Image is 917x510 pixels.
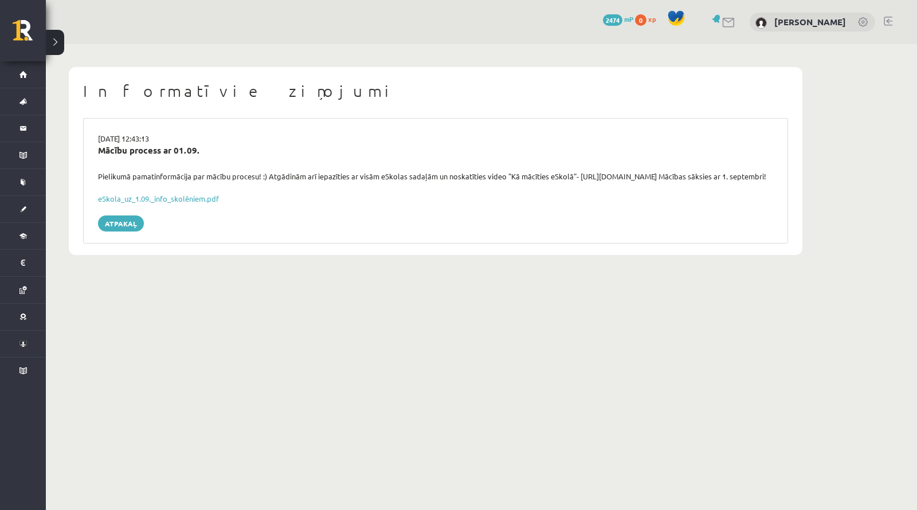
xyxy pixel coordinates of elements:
[83,81,788,101] h1: Informatīvie ziņojumi
[755,17,767,29] img: Džastina Leonoviča - Batņa
[603,14,633,23] a: 2474 mP
[648,14,656,23] span: xp
[89,133,782,144] div: [DATE] 12:43:13
[98,194,219,203] a: eSkola_uz_1.09._info_skolēniem.pdf
[635,14,661,23] a: 0 xp
[13,20,46,49] a: Rīgas 1. Tālmācības vidusskola
[774,16,846,28] a: [PERSON_NAME]
[98,215,144,232] a: Atpakaļ
[603,14,622,26] span: 2474
[98,144,773,157] div: Mācību process ar 01.09.
[635,14,646,26] span: 0
[624,14,633,23] span: mP
[89,171,782,182] div: Pielikumā pamatinformācija par mācību procesu! :) Atgādinām arī iepazīties ar visām eSkolas sadaļ...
